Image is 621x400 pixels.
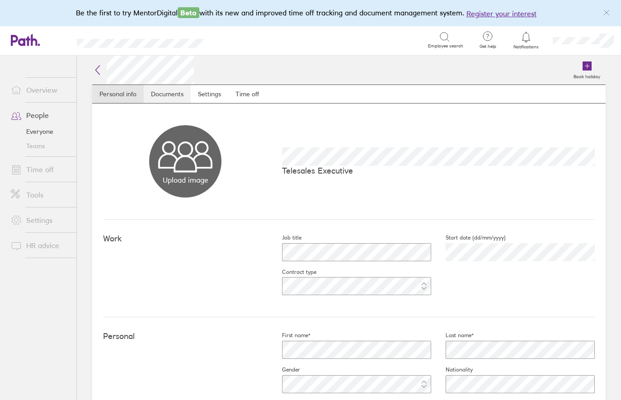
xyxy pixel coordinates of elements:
[568,71,606,80] label: Book holiday
[103,332,268,341] h4: Personal
[473,44,503,49] span: Get help
[228,36,251,44] div: Search
[4,211,76,229] a: Settings
[76,7,546,19] div: Be the first to try MentorDigital with its new and improved time off tracking and document manage...
[268,268,316,276] label: Contract type
[4,186,76,204] a: Tools
[512,44,541,50] span: Notifications
[282,166,595,175] p: Telesales Executive
[92,85,144,103] a: Personal info
[4,160,76,179] a: Time off
[268,366,300,373] label: Gender
[512,31,541,50] a: Notifications
[4,139,76,153] a: Teams
[568,56,606,85] a: Book holiday
[144,85,191,103] a: Documents
[431,234,506,241] label: Start date (dd/mm/yyyy)
[268,332,310,339] label: First name*
[191,85,228,103] a: Settings
[4,81,76,99] a: Overview
[228,85,266,103] a: Time off
[103,234,268,244] h4: Work
[4,106,76,124] a: People
[431,332,474,339] label: Last name*
[428,43,463,49] span: Employee search
[268,234,301,241] label: Job title
[178,7,199,18] span: Beta
[4,124,76,139] a: Everyone
[466,8,536,19] button: Register your interest
[431,366,473,373] label: Nationality
[4,236,76,254] a: HR advice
